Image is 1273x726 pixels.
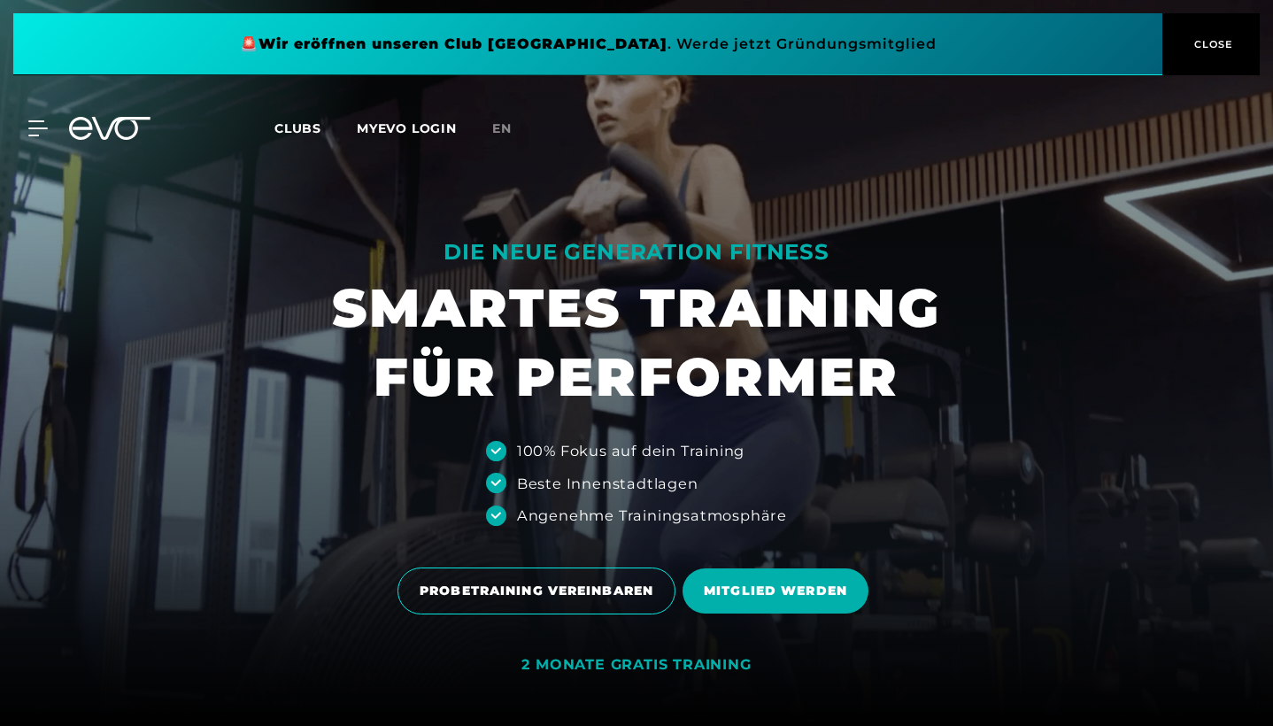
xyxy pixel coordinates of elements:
[521,656,751,675] div: 2 MONATE GRATIS TRAINING
[517,440,745,461] div: 100% Fokus auf dein Training
[492,120,512,136] span: en
[420,582,653,600] span: PROBETRAINING VEREINBAREN
[332,274,941,412] h1: SMARTES TRAINING FÜR PERFORMER
[397,554,683,628] a: PROBETRAINING VEREINBAREN
[274,120,357,136] a: Clubs
[274,120,321,136] span: Clubs
[517,505,787,526] div: Angenehme Trainingsatmosphäre
[332,238,941,266] div: DIE NEUE GENERATION FITNESS
[704,582,847,600] span: MITGLIED WERDEN
[1190,36,1233,52] span: CLOSE
[492,119,533,139] a: en
[517,473,698,494] div: Beste Innenstadtlagen
[357,120,457,136] a: MYEVO LOGIN
[1162,13,1260,75] button: CLOSE
[683,555,876,627] a: MITGLIED WERDEN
